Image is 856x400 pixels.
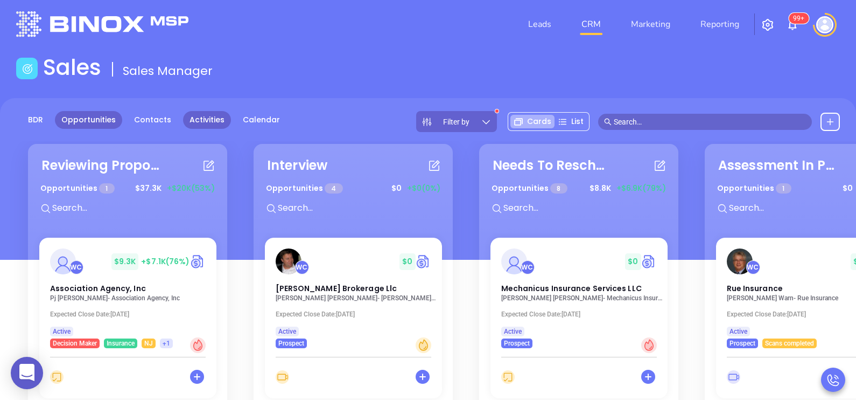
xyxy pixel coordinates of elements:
span: Active [53,326,71,337]
p: Expected Close Date: [DATE] [501,311,663,318]
span: Sales Manager [123,63,213,79]
p: Opportunities [40,178,115,198]
a: profileWalter Contreras$9.3K+$7.1K(76%)Circle dollarAssociation Agency, IncPj [PERSON_NAME]- Asso... [39,238,216,348]
span: Filter by [443,118,469,126]
div: Interview [267,156,327,175]
span: NJ [144,337,153,349]
div: Walter Contreras [746,260,760,274]
a: Leads [524,13,556,35]
span: Prospect [278,337,304,349]
span: $ 0 [625,253,641,270]
img: Chadwick Brokerage Llc [276,249,301,274]
span: $ 0 [389,180,404,197]
span: 4 [325,183,342,194]
p: Eli Harvey - Chadwick Brokerage Llc [276,294,437,302]
img: iconNotification [786,18,799,31]
img: Quote [190,253,206,270]
span: 1 [776,183,791,194]
span: $ 8.8K [587,180,614,197]
a: Marketing [627,13,675,35]
span: +$7.1K (76%) [141,256,190,267]
p: Opportunities [717,178,791,198]
span: +$6.9K (79%) [616,183,666,194]
div: Assessment In Progress [718,156,837,175]
div: Warm [416,337,431,353]
input: Search... [51,201,213,215]
span: Chadwick Brokerage Llc [276,283,397,294]
span: search [604,118,612,126]
img: Association Agency, Inc [50,249,76,274]
span: +$0 (0%) [407,183,440,194]
a: profileWalter Contreras$0Circle dollar[PERSON_NAME] Brokerage Llc[PERSON_NAME] [PERSON_NAME]- [PE... [265,238,442,348]
p: Opportunities [266,178,343,198]
a: Activities [183,111,231,129]
img: logo [16,11,188,37]
span: Active [504,326,522,337]
p: Expected Close Date: [DATE] [276,311,437,318]
a: BDR [22,111,50,129]
img: iconSetting [761,18,774,31]
div: Hot [190,337,206,353]
span: 1 [99,183,114,194]
img: Mechanicus Insurance Services LLC [501,249,527,274]
input: Search… [614,116,806,128]
span: Active [729,326,747,337]
a: Reporting [696,13,743,35]
span: $ 9.3K [111,253,139,270]
span: +$20K (53%) [167,183,215,194]
a: Calendar [236,111,286,129]
div: Walter Contreras [69,260,83,274]
span: Active [278,326,296,337]
div: Walter Contreras [521,260,535,274]
span: Rue Insurance [727,283,783,294]
a: Opportunities [55,111,122,129]
span: Association Agency, Inc [50,283,146,294]
img: Rue Insurance [727,249,753,274]
input: Search... [277,201,438,215]
img: user [816,16,833,33]
span: Prospect [729,337,755,349]
img: Quote [416,253,431,270]
span: $ 0 [840,180,855,197]
sup: 100 [789,13,809,24]
span: Prospect [504,337,530,349]
a: Contacts [128,111,178,129]
div: Cards [510,115,555,128]
p: Expected Close Date: [DATE] [50,311,212,318]
span: $ 0 [399,253,415,270]
span: Mechanicus Insurance Services LLC [501,283,642,294]
a: profileWalter Contreras$0Circle dollarMechanicus Insurance Services LLC[PERSON_NAME] [PERSON_NAME... [490,238,668,348]
a: CRM [577,13,605,35]
span: $ 37.3K [132,180,164,197]
span: Decision Maker [53,337,97,349]
span: +1 [163,337,170,349]
div: Hot [641,337,657,353]
div: Reviewing Proposal [41,156,160,175]
p: Pj Giannini - Association Agency, Inc [50,294,212,302]
div: Walter Contreras [295,260,309,274]
img: Quote [641,253,657,270]
p: Opportunities [492,178,567,198]
input: Search... [502,201,664,215]
span: 8 [550,183,567,194]
span: Scans completed [765,337,814,349]
div: Needs To Reschedule [493,156,611,175]
h1: Sales [43,54,101,80]
p: David Schonbrun - Mechanicus Insurance Services LLC [501,294,663,302]
div: List [555,115,587,128]
span: Insurance [107,337,135,349]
